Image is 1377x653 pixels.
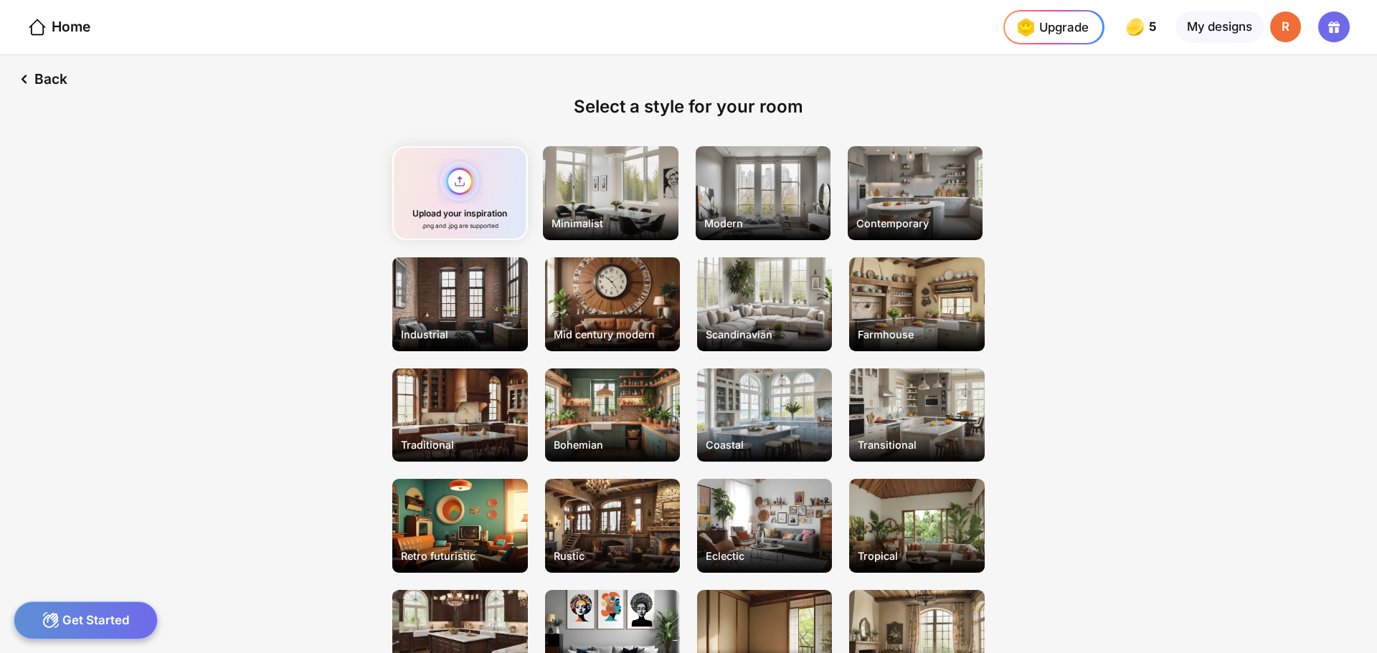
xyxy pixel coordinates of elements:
[699,432,831,458] div: Coastal
[1149,20,1159,34] span: 5
[851,543,983,569] div: Tropical
[546,543,678,569] div: Rustic
[394,432,526,458] div: Traditional
[394,321,526,347] div: Industrial
[699,321,831,347] div: Scandinavian
[1270,11,1301,42] div: R
[1012,14,1089,41] div: Upgrade
[394,543,526,569] div: Retro futuristic
[849,210,981,236] div: Contemporary
[14,601,158,639] div: Get Started
[699,543,831,569] div: Eclectic
[574,96,803,117] div: Select a style for your room
[697,210,829,236] div: Modern
[27,17,90,38] div: Home
[851,432,983,458] div: Transitional
[545,210,677,236] div: Minimalist
[546,321,678,347] div: Mid century modern
[851,321,983,347] div: Farmhouse
[1012,14,1039,41] img: upgrade-nav-btn-icon.gif
[546,432,678,458] div: Bohemian
[1176,11,1264,42] div: My designs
